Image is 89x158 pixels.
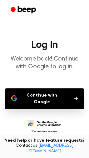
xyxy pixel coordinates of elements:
button: Continue with Google [5,88,84,109]
a: Beep [6,4,42,16]
h1: Log In [5,40,84,50]
span: Contact us [4,143,85,154]
a: [EMAIL_ADDRESS][DOMAIN_NAME] [28,144,73,154]
p: Welcome back! Continue with Google to log in. [5,55,84,71]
